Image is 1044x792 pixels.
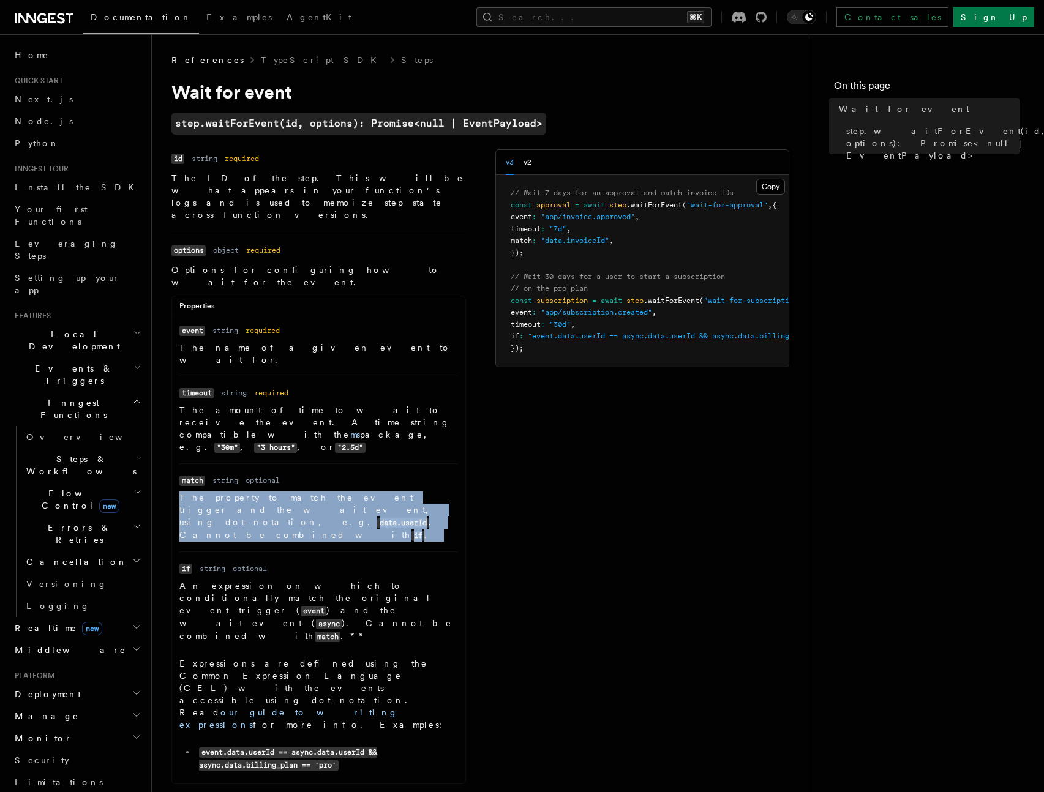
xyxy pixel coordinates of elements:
span: Next.js [15,94,73,104]
code: async [316,619,342,629]
button: Middleware [10,639,144,661]
div: Properties [172,301,465,316]
p: Options for configuring how to wait for the event. [171,264,466,288]
span: "app/subscription.created" [541,308,652,316]
span: : [519,332,524,340]
span: Your first Functions [15,204,88,226]
code: match [179,476,205,486]
span: Python [15,138,59,148]
code: step.waitForEvent(id, options): Promise<null | EventPayload> [171,113,546,135]
span: // on the pro plan [511,284,588,293]
span: }); [511,344,524,353]
button: Realtimenew [10,617,144,639]
code: "30m" [214,443,240,453]
span: Inngest Functions [10,397,132,421]
span: event [511,308,532,316]
dd: required [246,245,280,255]
span: , [635,212,639,221]
span: Examples [206,12,272,22]
button: Steps & Workflows [21,448,144,482]
span: }); [511,248,524,257]
a: Node.js [10,110,144,132]
span: "event.data.userId == async.data.userId && async.data.billing_plan == 'pro'" [528,332,854,340]
code: event [179,326,205,336]
dd: string [192,154,217,163]
code: options [171,245,206,256]
a: Overview [21,426,144,448]
span: Limitations [15,777,103,787]
span: "app/invoice.approved" [541,212,635,221]
a: Install the SDK [10,176,144,198]
button: Toggle dark mode [787,10,816,24]
span: "wait-for-subscription" [704,296,802,305]
span: Realtime [10,622,102,634]
a: Wait for event [834,98,1020,120]
span: { [772,201,776,209]
span: approval [536,201,571,209]
button: Inngest Functions [10,392,144,426]
a: Next.js [10,88,144,110]
button: Events & Triggers [10,357,144,392]
span: , [571,320,575,329]
a: TypeScript SDK [261,54,384,66]
p: The name of a given event to wait for. [179,342,458,366]
span: // Wait 30 days for a user to start a subscription [511,272,725,281]
code: event [301,606,326,616]
span: Manage [10,710,79,722]
span: timeout [511,225,541,233]
span: step [626,296,644,305]
a: Python [10,132,144,154]
button: Local Development [10,323,144,357]
span: ( [682,201,686,209]
span: Home [15,49,49,61]
span: Steps & Workflows [21,453,137,477]
code: data.userId [377,518,429,528]
span: "wait-for-approval" [686,201,768,209]
button: Flow Controlnew [21,482,144,517]
a: Contact sales [836,7,948,27]
button: Cancellation [21,551,144,573]
a: Security [10,749,144,771]
span: "7d" [549,225,566,233]
span: = [592,296,596,305]
dd: string [212,326,238,335]
code: timeout [179,388,214,398]
span: .waitForEvent [644,296,699,305]
span: , [652,308,656,316]
button: Deployment [10,683,144,705]
span: Quick start [10,76,63,86]
a: Logging [21,595,144,617]
a: Sign Up [953,7,1034,27]
span: "data.invoiceId" [541,236,609,245]
span: Documentation [91,12,192,22]
a: AgentKit [279,4,359,33]
h1: Wait for event [171,81,661,103]
span: new [82,622,102,635]
button: Monitor [10,727,144,749]
dd: optional [233,564,267,573]
span: : [541,320,545,329]
code: if [179,564,192,574]
kbd: ⌘K [687,11,704,23]
p: An expression on which to conditionally match the original event trigger ( ) and the wait event (... [179,580,458,643]
span: Setting up your app [15,273,120,295]
code: match [315,632,340,642]
span: Deployment [10,688,81,700]
span: Flow Control [21,487,135,512]
dd: string [200,564,225,573]
dd: required [246,326,280,335]
span: .waitForEvent [626,201,682,209]
span: Inngest tour [10,164,69,174]
code: if [411,531,424,541]
span: Leveraging Steps [15,239,118,261]
a: Your first Functions [10,198,144,233]
span: Cancellation [21,556,127,568]
span: Node.js [15,116,73,126]
dd: required [254,388,288,398]
span: match [511,236,532,245]
code: event.data.userId == async.data.userId && async.data.billing_plan == 'pro' [199,747,377,771]
a: Documentation [83,4,199,34]
span: Features [10,311,51,321]
span: Errors & Retries [21,521,133,546]
span: = [575,201,579,209]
